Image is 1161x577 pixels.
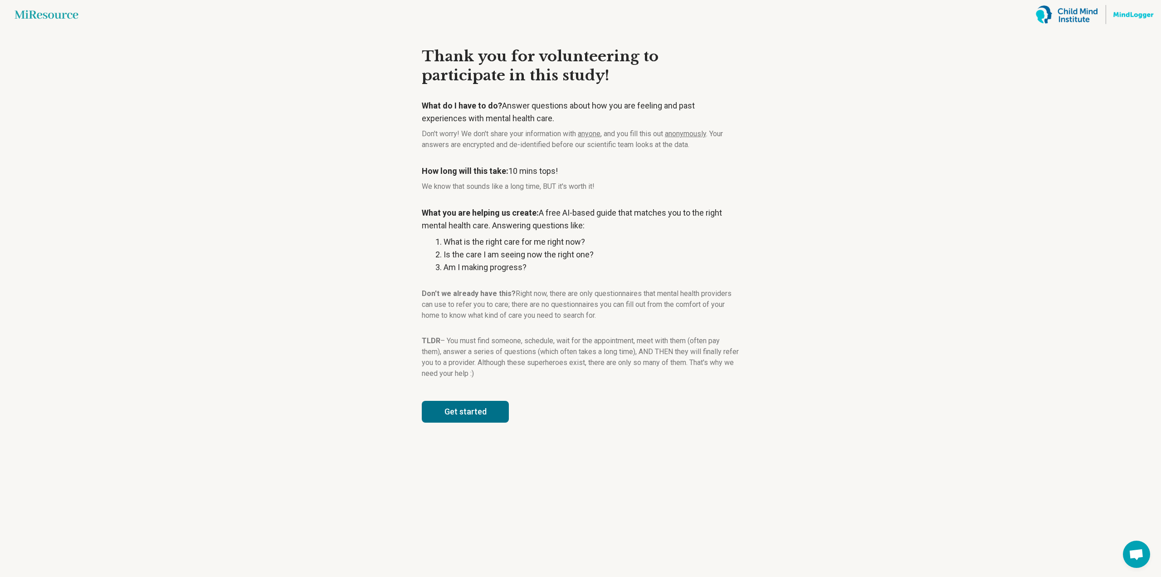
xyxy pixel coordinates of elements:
[1123,541,1150,568] div: Open chat
[444,236,739,248] li: What is the right care for me right now?
[422,181,739,192] p: We know that sounds like a long time, BUT it's worth it!
[422,336,440,345] strong: TLDR
[422,165,739,178] p: 10 mins tops!
[422,101,502,110] strong: What do I have to do?
[422,208,539,217] strong: What you are helping us create:
[444,248,739,261] li: Is the care I am seeing now the right one?
[422,335,739,379] p: – You must find someone, schedule, wait for the appointment, meet with them (often pay them), ans...
[665,129,706,138] span: anonymously
[422,47,739,85] h3: Thank you for volunteering to participate in this study!
[422,166,508,176] strong: How long will this take:
[422,401,509,423] button: Get started
[422,289,516,298] strong: Don't we already have this?
[422,288,739,321] p: Right now, there are only questionnaires that mental health providers can use to refer you to car...
[422,99,739,125] p: Answer questions about how you are feeling and past experiences with mental health care.
[444,261,739,274] li: Am I making progress?
[422,207,739,232] p: A free AI-based guide that matches you to the right mental health care. Answering questions like:
[422,128,739,150] p: Don't worry! We don't share your information with , and you fill this out . Your answers are encr...
[578,129,600,138] span: anyone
